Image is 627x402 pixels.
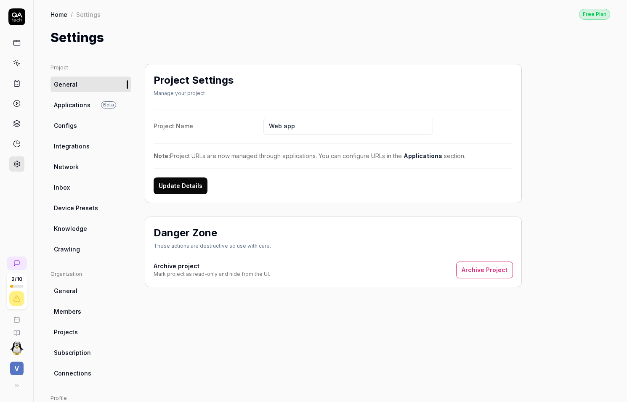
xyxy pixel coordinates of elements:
[50,324,131,340] a: Projects
[10,341,24,355] img: 5eef0e98-4aae-465c-a732-758f13500123.jpeg
[154,73,234,88] h2: Project Settings
[154,262,270,270] h4: Archive project
[54,204,98,212] span: Device Presets
[54,121,77,130] span: Configs
[54,369,91,378] span: Connections
[54,307,81,316] span: Members
[154,177,207,194] button: Update Details
[154,152,170,159] strong: Note:
[54,100,90,109] span: Applications
[154,270,270,278] div: Mark project as read-only and hide from the UI.
[54,80,77,89] span: General
[154,242,271,250] div: These actions are destructive so use with care.
[579,8,610,20] button: Free Plan
[50,365,131,381] a: Connections
[101,101,116,108] span: Beta
[50,394,131,402] div: Profile
[54,224,87,233] span: Knowledge
[54,245,80,254] span: Crawling
[54,183,70,192] span: Inbox
[50,345,131,360] a: Subscription
[50,10,67,19] a: Home
[154,122,263,130] div: Project Name
[50,97,131,113] a: ApplicationsBeta
[54,328,78,336] span: Projects
[50,283,131,299] a: General
[54,286,77,295] span: General
[50,138,131,154] a: Integrations
[54,162,79,171] span: Network
[54,142,90,151] span: Integrations
[50,159,131,175] a: Network
[71,10,73,19] div: /
[50,180,131,195] a: Inbox
[50,118,131,133] a: Configs
[154,151,513,160] div: Project URLs are now managed through applications. You can configure URLs in the section.
[50,304,131,319] a: Members
[10,362,24,375] span: V
[50,200,131,216] a: Device Presets
[154,225,217,241] h2: Danger Zone
[3,309,30,323] a: Book a call with us
[50,28,104,47] h1: Settings
[76,10,101,19] div: Settings
[3,355,30,377] button: V
[456,262,513,278] button: Archive Project
[11,277,22,282] span: 2 / 10
[263,118,433,135] input: Project Name
[50,221,131,236] a: Knowledge
[579,9,610,20] div: Free Plan
[3,323,30,336] a: Documentation
[154,90,234,97] div: Manage your project
[50,77,131,92] a: General
[7,257,27,270] a: New conversation
[50,241,131,257] a: Crawling
[404,152,442,159] a: Applications
[54,348,91,357] span: Subscription
[50,270,131,278] div: Organization
[50,64,131,71] div: Project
